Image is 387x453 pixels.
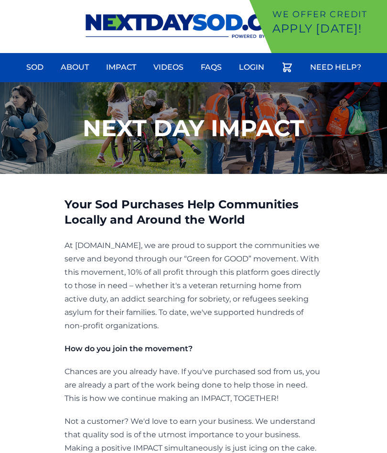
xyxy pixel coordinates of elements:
[304,56,367,79] a: Need Help?
[100,56,142,79] a: Impact
[64,344,193,353] strong: How do you join the movement?
[148,56,189,79] a: Videos
[64,239,322,333] p: At [DOMAIN_NAME], we are proud to support the communities we serve and beyond through our “Green ...
[55,56,95,79] a: About
[21,56,49,79] a: Sod
[233,56,270,79] a: Login
[64,365,322,405] p: Chances are you already have. If you've purchased sod from us, you are already a part of the work...
[83,117,304,140] h1: NEXT DAY IMPACT
[64,197,322,227] h2: Your Sod Purchases Help Communities Locally and Around the World
[272,8,383,21] p: We offer Credit
[195,56,227,79] a: FAQs
[272,21,383,36] p: Apply [DATE]!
